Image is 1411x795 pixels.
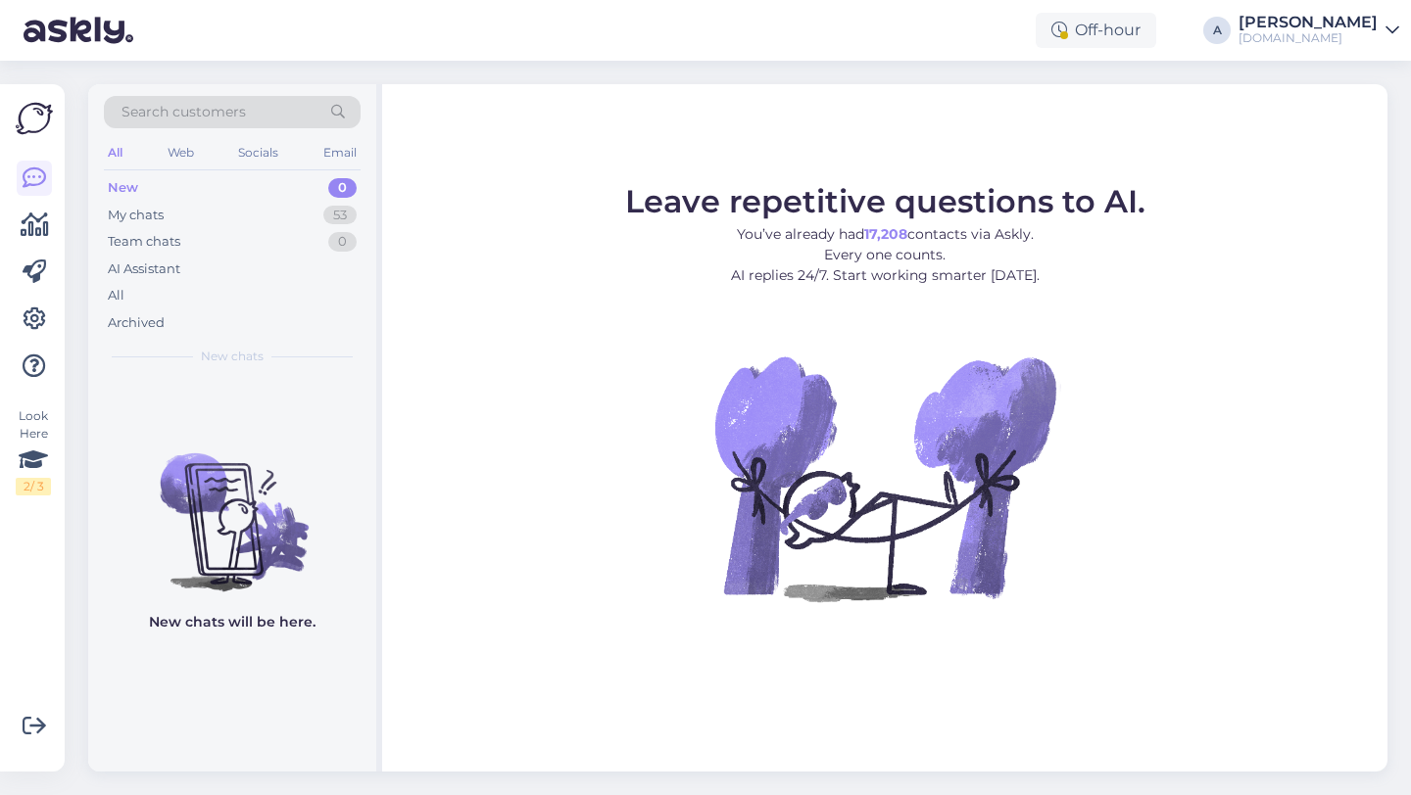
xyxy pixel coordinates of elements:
[234,140,282,165] div: Socials
[864,225,907,243] b: 17,208
[328,232,357,252] div: 0
[122,102,246,122] span: Search customers
[1036,13,1156,48] div: Off-hour
[319,140,361,165] div: Email
[201,348,264,365] span: New chats
[149,612,316,632] p: New chats will be here.
[108,286,124,305] div: All
[108,259,180,279] div: AI Assistant
[1239,30,1378,46] div: [DOMAIN_NAME]
[1239,15,1399,46] a: [PERSON_NAME][DOMAIN_NAME]
[108,313,165,333] div: Archived
[104,140,126,165] div: All
[1203,17,1231,44] div: A
[16,478,51,495] div: 2 / 3
[108,206,164,225] div: My chats
[328,178,357,198] div: 0
[16,407,51,495] div: Look Here
[625,224,1145,286] p: You’ve already had contacts via Askly. Every one counts. AI replies 24/7. Start working smarter [...
[708,302,1061,654] img: No Chat active
[1239,15,1378,30] div: [PERSON_NAME]
[164,140,198,165] div: Web
[323,206,357,225] div: 53
[88,418,376,594] img: No chats
[16,100,53,137] img: Askly Logo
[108,232,180,252] div: Team chats
[108,178,138,198] div: New
[625,182,1145,220] span: Leave repetitive questions to AI.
